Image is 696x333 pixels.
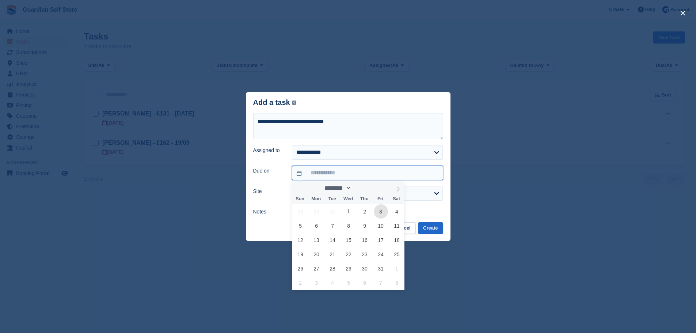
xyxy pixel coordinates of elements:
span: October 13, 2025 [309,233,324,247]
span: October 25, 2025 [389,247,404,261]
span: October 15, 2025 [342,233,356,247]
span: October 28, 2025 [326,261,340,276]
span: October 24, 2025 [374,247,388,261]
span: October 23, 2025 [358,247,372,261]
span: October 16, 2025 [358,233,372,247]
span: October 19, 2025 [293,247,308,261]
label: Notes [253,208,284,216]
span: September 30, 2025 [326,204,340,219]
span: October 14, 2025 [326,233,340,247]
span: October 2, 2025 [358,204,372,219]
span: November 6, 2025 [358,276,372,290]
span: October 3, 2025 [374,204,388,219]
div: Add a task [253,98,297,107]
span: October 10, 2025 [374,219,388,233]
span: October 9, 2025 [358,219,372,233]
span: Mon [308,197,324,201]
span: October 4, 2025 [389,204,404,219]
label: Due on [253,167,284,175]
span: October 31, 2025 [374,261,388,276]
span: October 26, 2025 [293,261,308,276]
span: Thu [356,197,372,201]
span: October 17, 2025 [374,233,388,247]
span: October 11, 2025 [389,219,404,233]
img: icon-info-grey-7440780725fd019a000dd9b08b2336e03edf1995a4989e88bcd33f0948082b44.svg [292,101,296,105]
span: Wed [340,197,356,201]
span: Sun [292,197,308,201]
span: October 21, 2025 [326,247,340,261]
select: Month [322,184,351,192]
span: October 5, 2025 [293,219,308,233]
label: Assigned to [253,147,284,154]
button: Create [418,222,443,234]
span: October 27, 2025 [309,261,324,276]
span: November 4, 2025 [326,276,340,290]
button: close [677,7,689,19]
span: October 22, 2025 [342,247,356,261]
span: October 20, 2025 [309,247,324,261]
input: Year [351,184,374,192]
span: October 8, 2025 [342,219,356,233]
span: November 8, 2025 [389,276,404,290]
span: September 28, 2025 [293,204,308,219]
span: October 30, 2025 [358,261,372,276]
label: Site [253,188,284,195]
span: October 7, 2025 [326,219,340,233]
span: October 6, 2025 [309,219,324,233]
span: November 5, 2025 [342,276,356,290]
span: Tue [324,197,340,201]
span: October 29, 2025 [342,261,356,276]
span: October 12, 2025 [293,233,308,247]
span: November 3, 2025 [309,276,324,290]
span: September 29, 2025 [309,204,324,219]
span: October 18, 2025 [389,233,404,247]
span: October 1, 2025 [342,204,356,219]
span: November 1, 2025 [389,261,404,276]
span: Sat [388,197,404,201]
span: November 7, 2025 [374,276,388,290]
span: November 2, 2025 [293,276,308,290]
span: Fri [372,197,388,201]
